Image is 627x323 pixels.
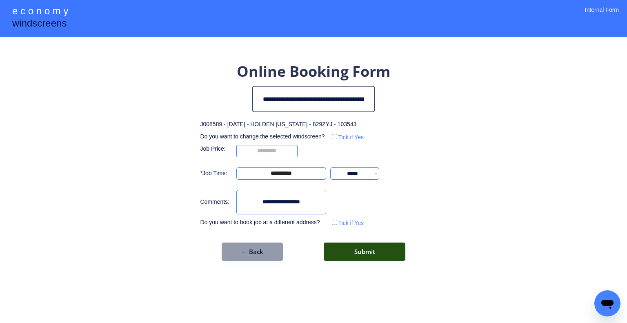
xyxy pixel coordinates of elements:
[222,243,283,261] button: ← Back
[585,6,619,25] div: Internal Form
[200,120,357,129] div: J008589 - [DATE] - HOLDEN [US_STATE] - 829ZYJ - 103543
[12,16,67,32] div: windscreens
[338,220,364,226] label: Tick if Yes
[200,218,326,227] div: Do you want to book job at a different address?
[237,61,390,82] div: Online Booking Form
[338,134,364,140] label: Tick if Yes
[200,133,326,141] div: Do you want to change the selected windscreen?
[324,243,405,261] button: Submit
[594,290,620,316] iframe: Button to launch messaging window
[200,145,232,153] div: Job Price:
[200,169,232,178] div: *Job Time:
[12,4,68,20] div: e c o n o m y
[200,198,232,206] div: Comments:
